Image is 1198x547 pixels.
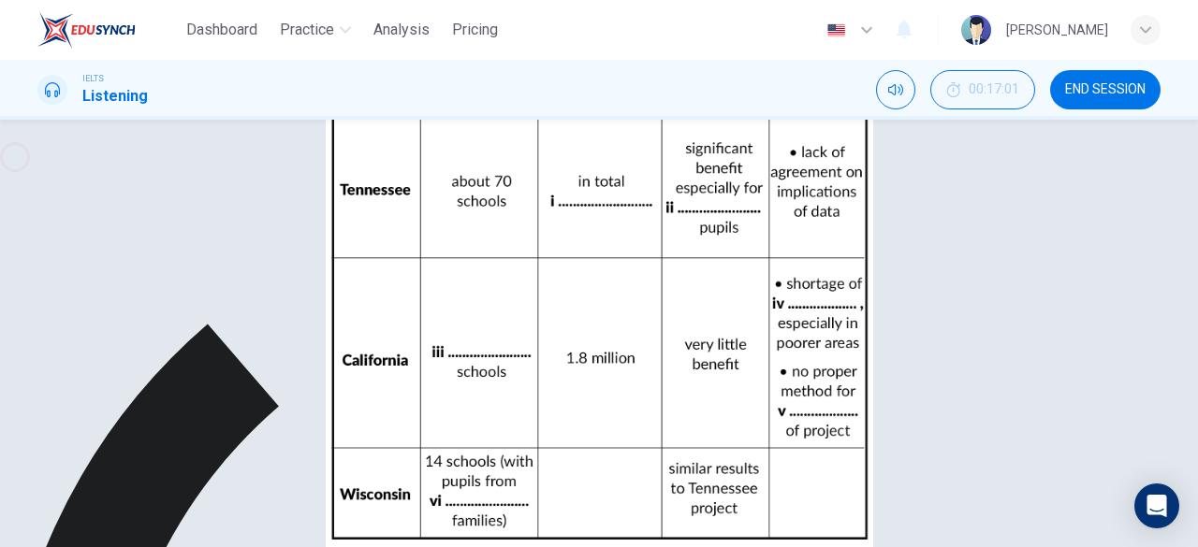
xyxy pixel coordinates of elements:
[373,19,430,41] span: Analysis
[1006,19,1108,41] div: [PERSON_NAME]
[961,15,991,45] img: Profile picture
[1050,70,1161,109] button: END SESSION
[969,82,1019,97] span: 00:17:01
[366,13,437,47] button: Analysis
[37,11,136,49] img: EduSynch logo
[1065,82,1146,97] span: END SESSION
[82,72,104,85] span: IELTS
[825,23,848,37] img: en
[179,13,265,47] button: Dashboard
[37,11,179,49] a: EduSynch logo
[930,70,1035,109] div: Hide
[930,70,1035,109] button: 00:17:01
[1134,483,1179,528] div: Open Intercom Messenger
[876,70,915,109] div: Mute
[452,19,498,41] span: Pricing
[445,13,505,47] button: Pricing
[272,13,358,47] button: Practice
[82,85,148,108] h1: Listening
[186,19,257,41] span: Dashboard
[280,19,334,41] span: Practice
